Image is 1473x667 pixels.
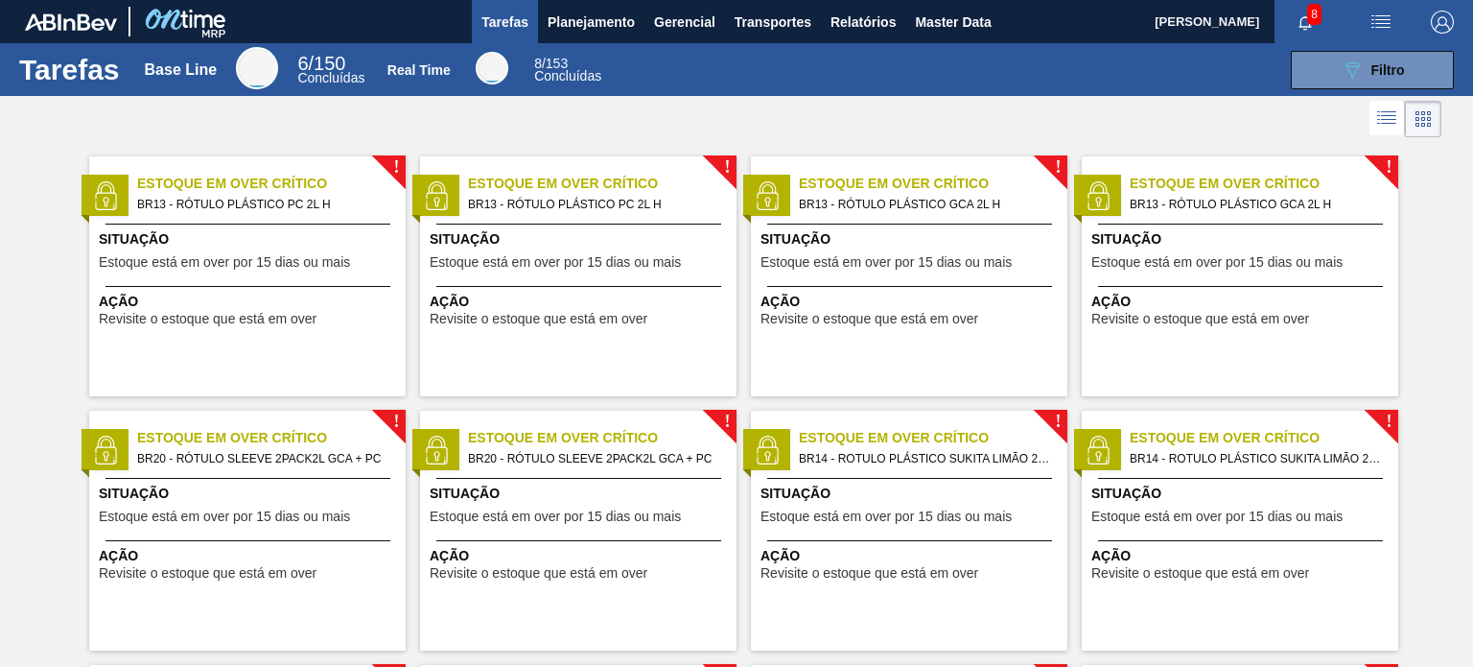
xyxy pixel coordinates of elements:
[1386,415,1391,429] span: !
[760,255,1012,270] span: Estoque está em over por 15 dias ou mais
[1055,415,1061,429] span: !
[760,484,1063,504] span: Situação
[1431,11,1454,34] img: Logout
[534,58,601,83] div: Real Time
[19,59,120,81] h1: Tarefas
[830,11,896,34] span: Relatórios
[25,13,117,31] img: TNhmsLtSVTkK8tSr43FrP2fwEKptu5GPRR3wAAAABJRU5ErkJggg==
[297,53,308,74] span: 6
[1091,510,1343,524] span: Estoque está em over por 15 dias ou mais
[297,53,345,74] span: / 150
[1130,174,1398,194] span: Estoque em Over Crítico
[760,566,978,581] span: Revisite o estoque que está em over
[915,11,991,34] span: Master Data
[430,292,732,312] span: Ação
[297,56,364,84] div: Base Line
[468,174,736,194] span: Estoque em Over Crítico
[99,510,350,524] span: Estoque está em over por 15 dias ou mais
[1369,101,1405,137] div: Visão em Lista
[137,194,390,215] span: BR13 - RÓTULO PLÁSTICO PC 2L H
[760,546,1063,566] span: Ação
[534,56,568,71] span: / 153
[430,510,681,524] span: Estoque está em over por 15 dias ou mais
[393,160,399,175] span: !
[1371,62,1405,78] span: Filtro
[99,255,350,270] span: Estoque está em over por 15 dias ou mais
[735,11,811,34] span: Transportes
[760,510,1012,524] span: Estoque está em over por 15 dias ou mais
[91,181,120,210] img: status
[430,312,647,326] span: Revisite o estoque que está em over
[99,566,316,581] span: Revisite o estoque que está em over
[145,61,218,79] div: Base Line
[1055,160,1061,175] span: !
[1091,292,1393,312] span: Ação
[799,194,1052,215] span: BR13 - RÓTULO PLÁSTICO GCA 2L H
[534,68,601,83] span: Concluídas
[430,546,732,566] span: Ação
[468,194,721,215] span: BR13 - RÓTULO PLÁSTICO PC 2L H
[297,70,364,85] span: Concluídas
[430,229,732,250] span: Situação
[387,62,451,78] div: Real Time
[760,292,1063,312] span: Ação
[799,428,1067,448] span: Estoque em Over Crítico
[753,181,782,210] img: status
[760,229,1063,250] span: Situação
[422,436,451,465] img: status
[137,428,406,448] span: Estoque em Over Crítico
[476,52,508,84] div: Real Time
[1130,194,1383,215] span: BR13 - RÓTULO PLÁSTICO GCA 2L H
[99,229,401,250] span: Situação
[1291,51,1454,89] button: Filtro
[534,56,542,71] span: 8
[753,436,782,465] img: status
[799,448,1052,469] span: BR14 - ROTULO PLÁSTICO SUKITA LIMÃO 2L AH
[137,448,390,469] span: BR20 - RÓTULO SLEEVE 2PACK2L GCA + PC
[654,11,715,34] span: Gerencial
[724,160,730,175] span: !
[1091,229,1393,250] span: Situação
[548,11,635,34] span: Planejamento
[481,11,528,34] span: Tarefas
[430,484,732,504] span: Situação
[760,312,978,326] span: Revisite o estoque que está em over
[1405,101,1441,137] div: Visão em Cards
[393,415,399,429] span: !
[468,428,736,448] span: Estoque em Over Crítico
[236,47,278,89] div: Base Line
[1130,428,1398,448] span: Estoque em Over Crítico
[1084,436,1112,465] img: status
[99,292,401,312] span: Ação
[468,448,721,469] span: BR20 - RÓTULO SLEEVE 2PACK2L GCA + PC
[1091,546,1393,566] span: Ação
[1091,312,1309,326] span: Revisite o estoque que está em over
[1307,4,1321,25] span: 8
[430,566,647,581] span: Revisite o estoque que está em over
[1386,160,1391,175] span: !
[1084,181,1112,210] img: status
[1369,11,1392,34] img: userActions
[99,484,401,504] span: Situação
[1274,9,1336,36] button: Notificações
[137,174,406,194] span: Estoque em Over Crítico
[1091,255,1343,270] span: Estoque está em over por 15 dias ou mais
[430,255,681,270] span: Estoque está em over por 15 dias ou mais
[1091,566,1309,581] span: Revisite o estoque que está em over
[724,415,730,429] span: !
[1130,448,1383,469] span: BR14 - ROTULO PLÁSTICO SUKITA LIMÃO 2L AH
[422,181,451,210] img: status
[91,436,120,465] img: status
[799,174,1067,194] span: Estoque em Over Crítico
[1091,484,1393,504] span: Situação
[99,312,316,326] span: Revisite o estoque que está em over
[99,546,401,566] span: Ação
